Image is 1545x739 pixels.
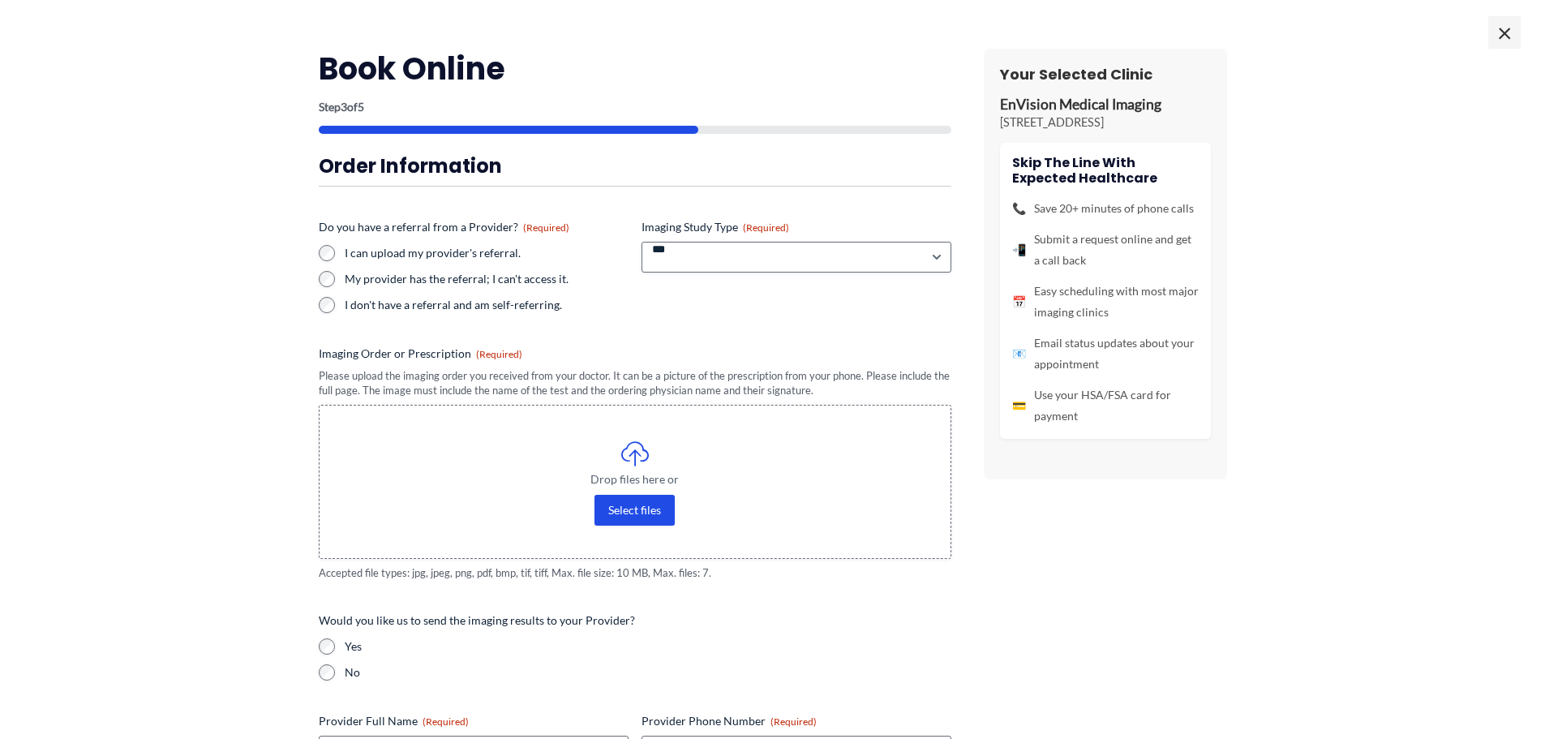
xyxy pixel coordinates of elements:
[1012,155,1199,186] h4: Skip the line with Expected Healthcare
[1012,395,1026,416] span: 💳
[352,474,918,485] span: Drop files here or
[1012,291,1026,312] span: 📅
[319,153,951,178] h3: Order Information
[345,245,629,261] label: I can upload my provider's referral.
[358,100,364,114] span: 5
[1012,333,1199,375] li: Email status updates about your appointment
[319,49,951,88] h2: Book Online
[594,495,675,526] button: select files, imaging order or prescription(required)
[319,565,951,581] span: Accepted file types: jpg, jpeg, png, pdf, bmp, tif, tiff, Max. file size: 10 MB, Max. files: 7.
[770,715,817,728] span: (Required)
[345,297,629,313] label: I don't have a referral and am self-referring.
[319,219,569,235] legend: Do you have a referral from a Provider?
[345,638,951,655] label: Yes
[319,346,951,362] label: Imaging Order or Prescription
[319,101,951,113] p: Step of
[1012,385,1199,427] li: Use your HSA/FSA card for payment
[1012,281,1199,323] li: Easy scheduling with most major imaging clinics
[345,664,951,681] label: No
[1488,16,1521,49] span: ×
[341,100,347,114] span: 3
[642,219,951,235] label: Imaging Study Type
[1012,198,1026,219] span: 📞
[1012,239,1026,260] span: 📲
[476,348,522,360] span: (Required)
[423,715,469,728] span: (Required)
[1000,65,1211,84] h3: Your Selected Clinic
[743,221,789,234] span: (Required)
[1012,198,1199,219] li: Save 20+ minutes of phone calls
[642,713,951,729] label: Provider Phone Number
[1012,229,1199,271] li: Submit a request online and get a call back
[1000,96,1211,114] p: EnVision Medical Imaging
[523,221,569,234] span: (Required)
[1000,114,1211,131] p: [STREET_ADDRESS]
[319,368,951,398] div: Please upload the imaging order you received from your doctor. It can be a picture of the prescri...
[345,271,629,287] label: My provider has the referral; I can't access it.
[319,612,635,629] legend: Would you like us to send the imaging results to your Provider?
[1012,343,1026,364] span: 📧
[319,713,629,729] label: Provider Full Name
